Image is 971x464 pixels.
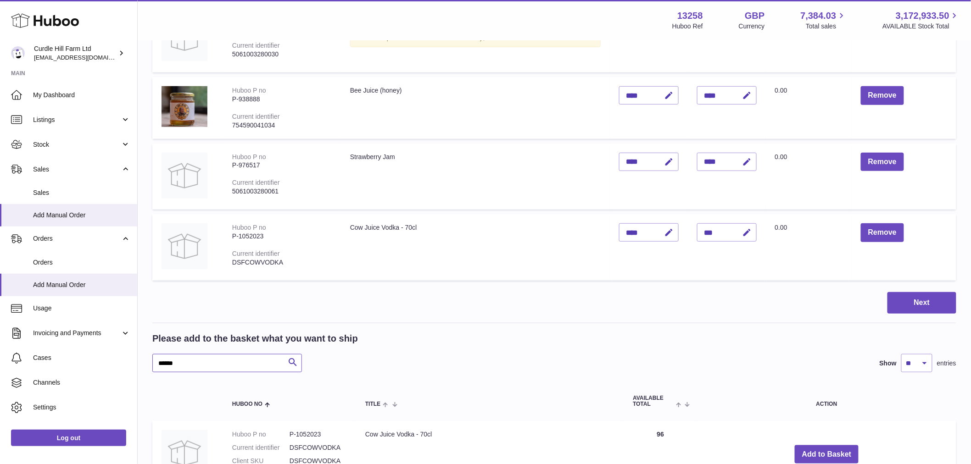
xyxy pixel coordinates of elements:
[290,443,347,452] dd: DSFCOWVODKA
[882,22,960,31] span: AVAILABLE Stock Total
[162,153,207,199] img: Strawberry Jam
[33,403,130,412] span: Settings
[162,86,207,127] img: Bee Juice (honey)
[33,140,121,149] span: Stock
[33,304,130,313] span: Usage
[33,91,130,99] span: My Dashboard
[633,395,674,407] span: AVAILABLE Total
[34,54,135,61] span: [EMAIL_ADDRESS][DOMAIN_NAME]
[11,46,25,60] img: internalAdmin-13258@internal.huboo.com
[33,378,130,387] span: Channels
[33,188,130,197] span: Sales
[232,430,290,439] dt: Huboo P no
[880,359,897,368] label: Show
[887,292,956,314] button: Next
[232,401,262,407] span: Huboo no
[672,22,703,31] div: Huboo Ref
[34,44,117,62] div: Curdle Hill Farm Ltd
[232,161,332,170] div: P-976517
[33,165,121,174] span: Sales
[745,10,765,22] strong: GBP
[739,22,765,31] div: Currency
[232,224,266,231] div: Huboo P no
[861,153,904,171] button: Remove
[33,116,121,124] span: Listings
[33,354,130,362] span: Cases
[775,87,787,94] span: 0.00
[861,86,904,105] button: Remove
[11,430,126,446] a: Log out
[232,50,332,59] div: 5061003280030
[341,77,610,138] td: Bee Juice (honey)
[365,401,380,407] span: Title
[232,179,280,186] div: Current identifier
[33,258,130,267] span: Orders
[232,95,332,104] div: P-938888
[896,10,949,22] span: 3,172,933.50
[232,443,290,452] dt: Current identifier
[795,445,859,464] button: Add to Basket
[806,22,847,31] span: Total sales
[33,329,121,337] span: Invoicing and Payments
[33,281,130,289] span: Add Manual Order
[232,42,280,49] div: Current identifier
[937,359,956,368] span: entries
[232,121,332,130] div: 754590041034
[341,214,610,281] td: Cow Juice Vodka - 70cl
[152,332,358,345] h2: Please add to the basket what you want to ship
[232,258,332,267] div: DSFCOWVODKA
[33,234,121,243] span: Orders
[882,10,960,31] a: 3,172,933.50 AVAILABLE Stock Total
[697,386,956,416] th: Action
[33,211,130,220] span: Add Manual Order
[775,153,787,160] span: 0.00
[162,223,207,269] img: Cow Juice Vodka - 70cl
[232,250,280,257] div: Current identifier
[232,187,332,196] div: 5061003280061
[232,113,280,120] div: Current identifier
[232,153,266,160] div: Huboo P no
[861,223,904,242] button: Remove
[801,10,847,31] a: 7,384.03 Total sales
[290,430,347,439] dd: P-1052023
[775,224,787,231] span: 0.00
[232,232,332,241] div: P-1052023
[232,87,266,94] div: Huboo P no
[677,10,703,22] strong: 13258
[801,10,837,22] span: 7,384.03
[341,144,610,210] td: Strawberry Jam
